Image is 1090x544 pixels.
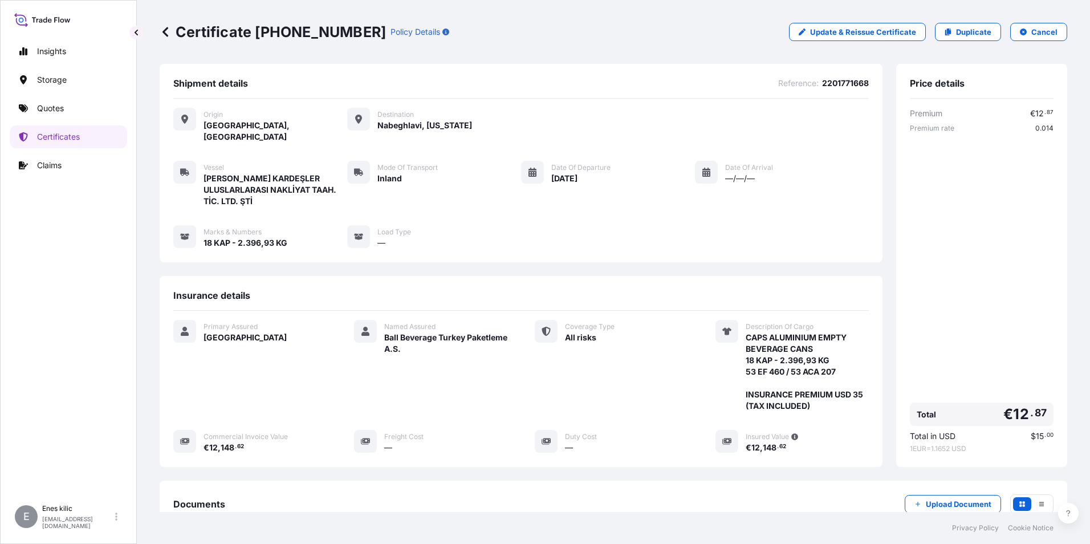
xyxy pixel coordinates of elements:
span: € [1030,109,1035,117]
a: Update & Reissue Certificate [789,23,926,41]
p: Duplicate [956,26,991,38]
span: [DATE] [551,173,577,184]
span: 12 [1035,109,1044,117]
span: Description Of Cargo [746,322,814,331]
span: — [384,442,392,453]
span: Insured Value [746,432,789,441]
span: Price details [910,78,965,89]
p: Quotes [37,103,64,114]
span: Date of Arrival [725,163,773,172]
span: Ball Beverage Turkey Paketleme A.S. [384,332,507,355]
span: Inland [377,173,402,184]
a: Certificates [10,125,127,148]
span: $ [1031,432,1036,440]
a: Storage [10,68,127,91]
span: Destination [377,110,414,119]
span: Total [917,409,936,420]
p: Upload Document [926,498,991,510]
span: Nabeghlavi, [US_STATE] [377,120,472,131]
a: Duplicate [935,23,1001,41]
span: —/—/— [725,173,755,184]
span: Named Assured [384,322,436,331]
span: 12 [751,444,760,452]
span: Duty Cost [565,432,597,441]
span: € [1003,407,1013,421]
span: 87 [1035,409,1047,416]
span: Shipment details [173,78,248,89]
span: CAPS ALUMINIUM EMPTY BEVERAGE CANS 18 KAP - 2.396,93 KG 53 EF 460 / 53 ACA 207 INSURANCE PREMIUM ... [746,332,869,412]
span: . [235,445,237,449]
span: 0.014 [1035,124,1054,133]
span: Mode of Transport [377,163,438,172]
span: 148 [763,444,776,452]
a: Insights [10,40,127,63]
span: [PERSON_NAME] KARDEŞLER ULUSLARLARASI NAKLİYAT TAAH. TİC. LTD. ŞTİ [204,173,347,207]
span: Load Type [377,228,411,237]
span: Date of Departure [551,163,611,172]
span: Commercial Invoice Value [204,432,288,441]
p: Certificate [PHONE_NUMBER] [160,23,386,41]
span: € [746,444,751,452]
p: Update & Reissue Certificate [810,26,916,38]
p: Storage [37,74,67,86]
p: Claims [37,160,62,171]
span: 62 [237,445,244,449]
p: Certificates [37,131,80,143]
p: Enes kilic [42,504,113,513]
span: 62 [779,445,786,449]
span: Total in USD [910,431,955,442]
span: . [1030,409,1034,416]
span: 1 EUR = 1.1652 USD [910,444,1054,453]
span: Documents [173,498,225,510]
span: [GEOGRAPHIC_DATA], [GEOGRAPHIC_DATA] [204,120,347,143]
p: [EMAIL_ADDRESS][DOMAIN_NAME] [42,515,113,529]
a: Cookie Notice [1008,523,1054,533]
span: 2201771668 [822,78,869,89]
a: Quotes [10,97,127,120]
p: Policy Details [391,26,440,38]
span: . [777,445,779,449]
button: Cancel [1010,23,1067,41]
p: Cancel [1031,26,1058,38]
button: Upload Document [905,495,1001,513]
span: 18 KAP - 2.396,93 KG [204,237,287,249]
span: 00 [1047,433,1054,437]
span: 15 [1036,432,1044,440]
span: Vessel [204,163,224,172]
span: Insurance details [173,290,250,301]
span: . [1044,433,1046,437]
span: Primary Assured [204,322,258,331]
span: [GEOGRAPHIC_DATA] [204,332,287,343]
span: Freight Cost [384,432,424,441]
span: — [377,237,385,249]
span: Premium rate [910,124,954,133]
span: 12 [209,444,218,452]
span: E [23,511,30,522]
span: 87 [1047,111,1054,115]
span: 12 [1013,407,1028,421]
a: Privacy Policy [952,523,999,533]
span: Marks & Numbers [204,228,262,237]
span: , [760,444,763,452]
span: Coverage Type [565,322,615,331]
span: 148 [221,444,234,452]
a: Claims [10,154,127,177]
span: € [204,444,209,452]
span: — [565,442,573,453]
span: Origin [204,110,223,119]
span: , [218,444,221,452]
span: . [1044,111,1046,115]
span: Premium [910,108,942,119]
span: All risks [565,332,596,343]
span: Reference : [778,78,819,89]
p: Insights [37,46,66,57]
